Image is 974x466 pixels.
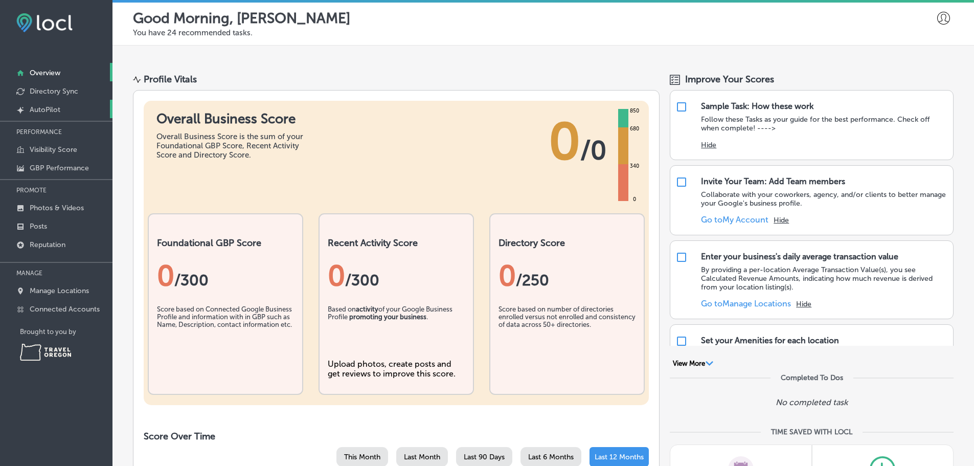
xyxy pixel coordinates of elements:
[580,135,606,166] span: / 0
[781,373,843,382] div: Completed To Dos
[30,69,60,77] p: Overview
[349,313,426,321] b: promoting your business
[30,105,60,114] p: AutoPilot
[30,87,78,96] p: Directory Sync
[796,300,811,308] button: Hide
[499,237,636,249] h2: Directory Score
[133,10,350,27] p: Good Morning, [PERSON_NAME]
[701,141,716,149] button: Hide
[499,259,636,293] div: 0
[670,359,716,368] button: View More
[328,359,465,379] div: Upload photos, create posts and get reviews to improve this score.
[528,453,574,461] span: Last 6 Months
[776,397,848,407] p: No completed task
[701,252,898,261] div: Enter your business's daily average transaction value
[157,305,294,357] div: Score based on Connected Google Business Profile and information with in GBP such as Name, Descri...
[328,259,465,293] div: 0
[30,145,77,154] p: Visibility Score
[701,190,948,208] p: Collaborate with your coworkers, agency, and/or clients to better manage your Google's business p...
[30,164,89,172] p: GBP Performance
[631,195,638,204] div: 0
[628,107,641,115] div: 850
[157,237,294,249] h2: Foundational GBP Score
[16,13,73,32] img: fda3e92497d09a02dc62c9cd864e3231.png
[701,299,791,308] a: Go toManage Locations
[328,237,465,249] h2: Recent Activity Score
[328,305,465,357] div: Based on of your Google Business Profile .
[774,216,789,225] button: Hide
[701,115,948,132] p: Follow these Tasks as your guide for the best performance. Check off when complete! ---->
[549,111,580,172] span: 0
[30,286,89,295] p: Manage Locations
[30,240,65,249] p: Reputation
[499,305,636,357] div: Score based on number of directories enrolled versus not enrolled and consistency of data across ...
[345,271,379,290] span: /300
[156,132,310,160] div: Overall Business Score is the sum of your Foundational GBP Score, Recent Activity Score and Direc...
[156,111,310,127] h1: Overall Business Score
[701,176,845,186] div: Invite Your Team: Add Team members
[157,259,294,293] div: 0
[30,305,100,314] p: Connected Accounts
[516,271,549,290] span: /250
[685,74,774,85] span: Improve Your Scores
[133,28,954,37] p: You have 24 recommended tasks.
[595,453,644,461] span: Last 12 Months
[20,328,112,336] p: Brought to you by
[144,431,649,442] h2: Score Over Time
[404,453,440,461] span: Last Month
[701,215,768,225] a: Go toMy Account
[144,74,197,85] div: Profile Vitals
[356,305,378,313] b: activity
[771,428,852,436] div: TIME SAVED WITH LOCL
[464,453,505,461] span: Last 90 Days
[30,222,47,231] p: Posts
[174,271,209,290] span: / 300
[344,453,380,461] span: This Month
[20,344,71,361] img: Travel Oregon
[628,125,641,133] div: 680
[628,162,641,170] div: 340
[701,101,813,111] div: Sample Task: How these work
[30,204,84,212] p: Photos & Videos
[701,336,839,345] div: Set your Amenities for each location
[701,265,948,292] p: By providing a per-location Average Transaction Value(s), you see Calculated Revenue Amounts, ind...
